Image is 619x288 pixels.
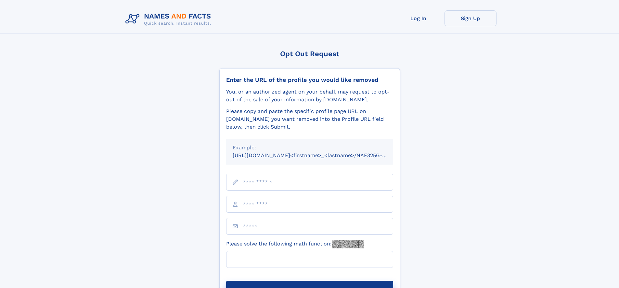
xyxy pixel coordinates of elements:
[123,10,216,28] img: Logo Names and Facts
[226,76,393,83] div: Enter the URL of the profile you would like removed
[226,107,393,131] div: Please copy and paste the specific profile page URL on [DOMAIN_NAME] you want removed into the Pr...
[445,10,496,26] a: Sign Up
[233,152,406,158] small: [URL][DOMAIN_NAME]<firstname>_<lastname>/NAF325G-xxxxxxxx
[226,240,364,248] label: Please solve the following math function:
[219,50,400,58] div: Opt Out Request
[226,88,393,104] div: You, or an authorized agent on your behalf, may request to opt-out of the sale of your informatio...
[233,144,387,152] div: Example:
[393,10,445,26] a: Log In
